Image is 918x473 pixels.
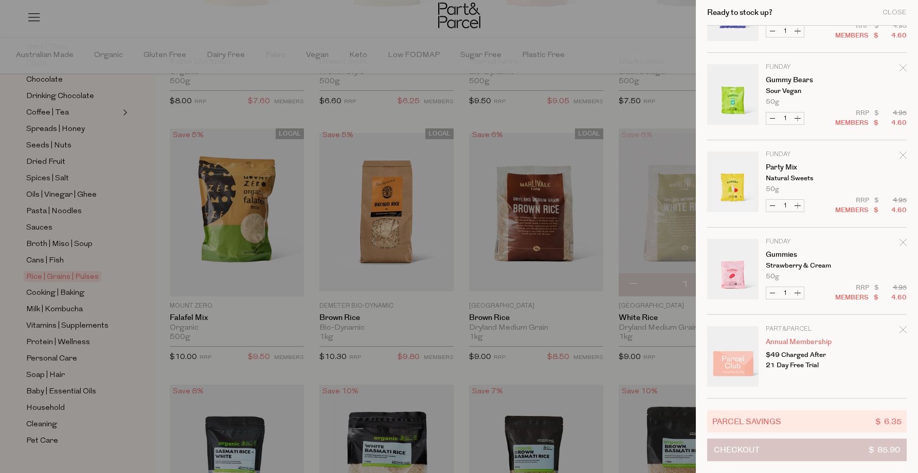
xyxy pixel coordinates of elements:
span: Parcel Savings [712,415,781,427]
div: Remove Gummy Bears [899,63,907,77]
p: Funday [766,239,845,245]
p: Funday [766,152,845,158]
a: Gummies [766,251,845,258]
input: QTY Gummy Bears [779,112,791,124]
span: $ 6.35 [875,415,902,427]
div: Remove Annual Membership [899,325,907,338]
a: Party Mix [766,164,845,171]
p: Sour Vegan [766,88,845,94]
p: $49 Charged After 21 Day Free Trial [766,350,845,370]
div: Close [883,9,907,16]
a: Annual Membership [766,338,845,346]
input: QTY Gummies [779,287,791,299]
div: Remove Party Mix [899,150,907,164]
div: Remove Gummies [899,237,907,251]
span: 50g [766,273,779,280]
span: $ 85.90 [869,439,900,461]
p: Natural Sweets [766,175,845,182]
p: Funday [766,64,845,70]
p: Strawberry & Cream [766,262,845,269]
a: Gummy Bears [766,77,845,84]
button: Checkout$ 85.90 [707,439,907,461]
span: 50g [766,99,779,105]
input: QTY Party Mix [779,200,791,212]
h2: Ready to stock up? [707,9,772,16]
p: Part&Parcel [766,326,845,332]
input: QTY Gummy Koalas [779,25,791,37]
span: Checkout [714,439,760,461]
span: 50g [766,186,779,193]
